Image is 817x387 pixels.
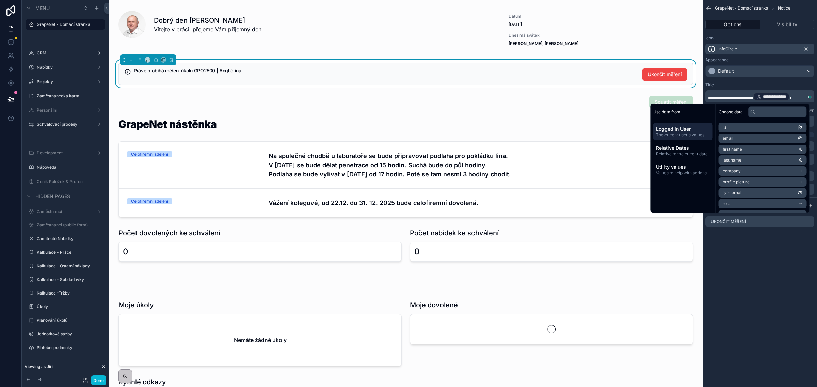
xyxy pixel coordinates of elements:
div: scrollable content [705,90,814,102]
span: Ukončit měření [648,71,682,78]
label: Zaměstnanci (public form) [37,222,103,228]
span: Choose data [719,109,743,115]
div: Default [718,68,734,74]
label: CRM [37,50,94,56]
label: Nápověda [37,165,103,170]
label: Ukončit měření [711,219,746,224]
span: Utility values [656,164,710,170]
label: Title [705,82,714,88]
label: Kalkulace - Ostatní náklady [37,263,103,269]
label: Úkoly [37,304,103,309]
label: Projekty [37,79,94,84]
label: Icon [705,35,714,41]
span: The current user's values [656,132,710,138]
span: GrapeNet - Domací stránka [715,5,768,11]
label: Zaměstnanci [37,209,94,214]
span: Relative Dates [656,145,710,151]
label: GrapeNet - Domací stránka [37,22,101,27]
label: Schvalovací procesy [37,122,94,127]
span: Notice [778,5,790,11]
label: Development [37,150,94,156]
h5: Právě probíhá měření úkolu GPO2500 | Angličtina. [134,68,637,73]
button: Done [91,375,106,385]
label: Zaměstnanecká karta [37,93,103,99]
label: Kalkulace - Práce [37,250,103,255]
span: Viewing as Jiří [25,364,53,369]
button: Ukončit měření [642,68,687,81]
button: Default [705,65,814,77]
span: Relative to the current date [656,151,710,157]
label: Platební podmínky [37,345,103,350]
label: Appearance [705,57,729,63]
button: Options [705,20,760,29]
span: Use data from... [653,109,684,115]
label: Personální [37,107,94,113]
span: Menu [35,5,50,12]
label: Nabídky [37,65,94,70]
span: Values to help with actions [656,170,710,176]
div: scrollable content [651,120,716,181]
label: Zamítnuté Nabídky [37,236,103,241]
span: Logged in User [656,125,710,132]
button: Visibility [760,20,815,29]
div: To enrich screen reader interactions, please activate Accessibility in Grammarly extension settings [708,92,813,101]
label: Kalkulace - Subdodávky [37,277,103,282]
label: Kalkulace -Tržby [37,290,103,296]
span: InfoCircle [718,46,737,52]
label: Plánování úkolů [37,318,103,323]
label: Ceník Položek & Profesí [37,179,103,184]
label: Jednotkové sazby [37,331,103,337]
span: Hidden pages [35,193,70,200]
